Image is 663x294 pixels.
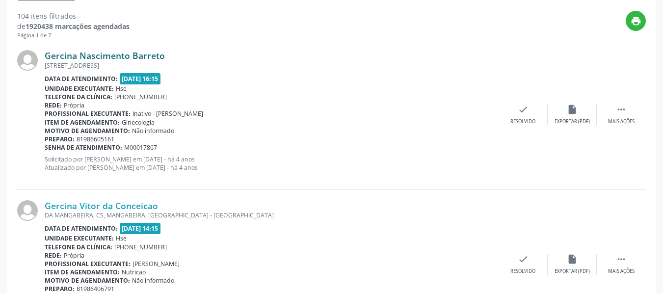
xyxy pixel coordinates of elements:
button: print [626,11,646,31]
div: 104 itens filtrados [17,11,130,21]
span: Hse [116,234,127,242]
span: [PHONE_NUMBER] [114,93,167,101]
div: [STREET_ADDRESS] [45,61,499,70]
b: Unidade executante: [45,84,114,93]
i: check [518,104,529,115]
b: Motivo de agendamento: [45,276,130,285]
b: Data de atendimento: [45,224,118,233]
b: Item de agendamento: [45,118,120,127]
b: Telefone da clínica: [45,243,112,251]
b: Profissional executante: [45,260,131,268]
span: [DATE] 14:15 [120,223,161,234]
div: Página 1 de 7 [17,31,130,40]
span: Própria [64,251,84,260]
i: print [631,16,641,27]
span: Ginecologia [122,118,155,127]
span: Não informado [132,276,174,285]
span: Nutricao [122,268,146,276]
b: Profissional executante: [45,109,131,118]
span: [DATE] 16:15 [120,73,161,84]
div: Mais ações [608,268,635,275]
b: Item de agendamento: [45,268,120,276]
span: Própria [64,101,84,109]
div: Resolvido [510,118,535,125]
a: Gercina Vitor da Conceicao [45,200,158,211]
b: Preparo: [45,135,75,143]
div: Exportar (PDF) [555,268,590,275]
b: Preparo: [45,285,75,293]
img: img [17,200,38,221]
i: check [518,254,529,265]
span: [PERSON_NAME] [133,260,180,268]
span: 81986605161 [77,135,114,143]
b: Motivo de agendamento: [45,127,130,135]
div: de [17,21,130,31]
img: img [17,50,38,71]
i: insert_drive_file [567,254,578,265]
strong: 1920438 marcações agendadas [26,22,130,31]
b: Rede: [45,101,62,109]
b: Unidade executante: [45,234,114,242]
span: M00017867 [124,143,157,152]
span: Inativo - [PERSON_NAME] [133,109,203,118]
i:  [616,254,627,265]
i:  [616,104,627,115]
span: [PHONE_NUMBER] [114,243,167,251]
span: Hse [116,84,127,93]
span: 81986406791 [77,285,114,293]
b: Data de atendimento: [45,75,118,83]
b: Telefone da clínica: [45,93,112,101]
p: Solicitado por [PERSON_NAME] em [DATE] - há 4 anos Atualizado por [PERSON_NAME] em [DATE] - há 4 ... [45,155,499,172]
div: Resolvido [510,268,535,275]
span: Não informado [132,127,174,135]
div: Mais ações [608,118,635,125]
div: DA MANGABEIRA, CS, MANGABEIRA, [GEOGRAPHIC_DATA] - [GEOGRAPHIC_DATA] [45,211,499,219]
b: Rede: [45,251,62,260]
i: insert_drive_file [567,104,578,115]
b: Senha de atendimento: [45,143,122,152]
a: Gercina Nascimento Barreto [45,50,165,61]
div: Exportar (PDF) [555,118,590,125]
